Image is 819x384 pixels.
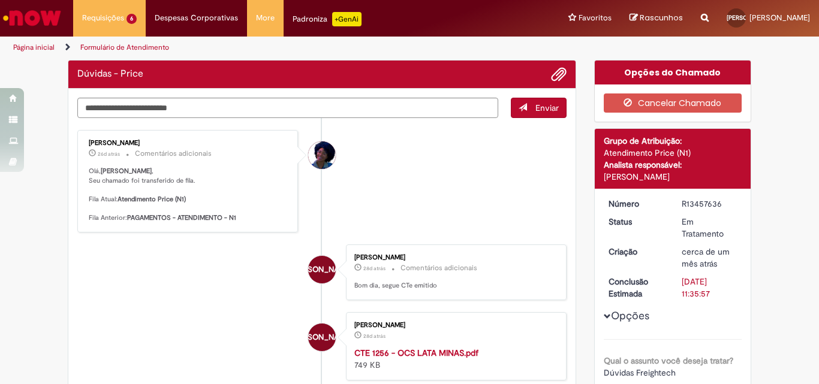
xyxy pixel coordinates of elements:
time: 01/09/2025 12:00:28 [363,332,386,340]
span: cerca de um mês atrás [682,246,730,269]
span: [PERSON_NAME] [291,255,352,284]
img: ServiceNow [1,6,63,30]
div: [PERSON_NAME] [89,140,288,147]
span: Enviar [535,102,559,113]
b: Atendimento Price (N1) [118,195,186,204]
button: Adicionar anexos [551,66,567,82]
div: R13457636 [682,198,737,210]
div: Atendimento Price (N1) [604,147,742,159]
div: Grupo de Atribuição: [604,135,742,147]
span: [PERSON_NAME] [291,323,352,352]
div: Joao Barbosa de Oliveira [308,323,336,351]
div: [DATE] 11:35:57 [682,276,737,300]
dt: Status [600,216,673,228]
button: Cancelar Chamado [604,93,742,113]
div: Opções do Chamado [595,61,751,84]
h2: Dúvidas - Price Histórico de tíquete [77,69,143,80]
p: Bom dia, segue CTe emitido [354,281,554,291]
div: [PERSON_NAME] [354,254,554,261]
div: 28/08/2025 12:41:23 [682,246,737,270]
span: 26d atrás [98,150,120,158]
small: Comentários adicionais [135,149,212,159]
time: 28/08/2025 12:41:23 [682,246,730,269]
span: [PERSON_NAME] [749,13,810,23]
span: Requisições [82,12,124,24]
time: 03/09/2025 10:37:06 [98,150,120,158]
dt: Conclusão Estimada [600,276,673,300]
div: Padroniza [293,12,362,26]
ul: Trilhas de página [9,37,537,59]
div: Analista responsável: [604,159,742,171]
a: Rascunhos [630,13,683,24]
div: Em Tratamento [682,216,737,240]
dt: Número [600,198,673,210]
b: PAGAMENTOS - ATENDIMENTO - N1 [127,213,236,222]
textarea: Digite sua mensagem aqui... [77,98,498,118]
p: +GenAi [332,12,362,26]
span: 28d atrás [363,332,386,340]
span: More [256,12,275,24]
span: 6 [127,14,137,24]
div: [PERSON_NAME] [354,322,554,329]
b: Qual o assunto você deseja tratar? [604,355,733,366]
span: Favoritos [579,12,612,24]
p: Olá, , Seu chamado foi transferido de fila. Fila Atual: Fila Anterior: [89,167,288,223]
span: [PERSON_NAME] [727,14,773,22]
span: Rascunhos [640,12,683,23]
a: CTE 1256 - OCS LATA MINAS.pdf [354,347,478,358]
small: Comentários adicionais [401,263,477,273]
div: 749 KB [354,347,554,371]
div: Joao Barbosa de Oliveira [308,256,336,283]
div: Esther Teodoro Da Silva [308,141,336,169]
button: Enviar [511,98,567,118]
b: [PERSON_NAME] [101,167,152,176]
time: 01/09/2025 12:01:04 [363,265,386,272]
div: [PERSON_NAME] [604,171,742,183]
span: 28d atrás [363,265,386,272]
dt: Criação [600,246,673,258]
span: Despesas Corporativas [155,12,238,24]
span: Dúvidas Freightech [604,367,676,378]
a: Página inicial [13,43,55,52]
a: Formulário de Atendimento [80,43,169,52]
